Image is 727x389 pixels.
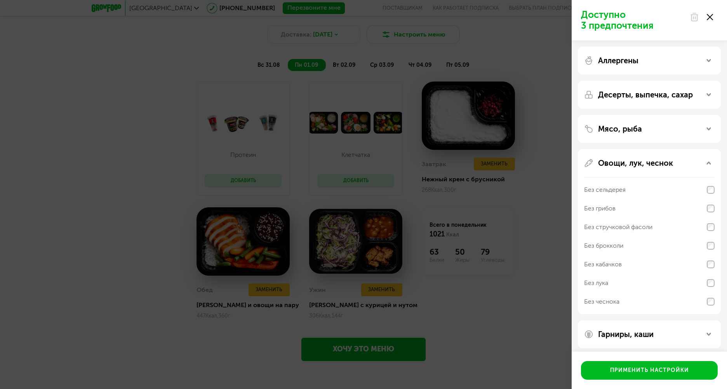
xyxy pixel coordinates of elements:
div: Без стручковой фасоли [584,222,652,232]
button: Применить настройки [581,361,718,380]
p: Мясо, рыба [598,124,642,134]
div: Без кабачков [584,260,622,269]
p: Аллергены [598,56,638,65]
p: Овощи, лук, чеснок [598,158,673,168]
p: Доступно 3 предпочтения [581,9,685,31]
div: Без грибов [584,204,616,213]
p: Десерты, выпечка, сахар [598,90,693,99]
div: Без лука [584,278,608,288]
div: Без чеснока [584,297,619,306]
div: Без брокколи [584,241,623,250]
div: Без сельдерея [584,185,626,194]
p: Гарниры, каши [598,330,654,339]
